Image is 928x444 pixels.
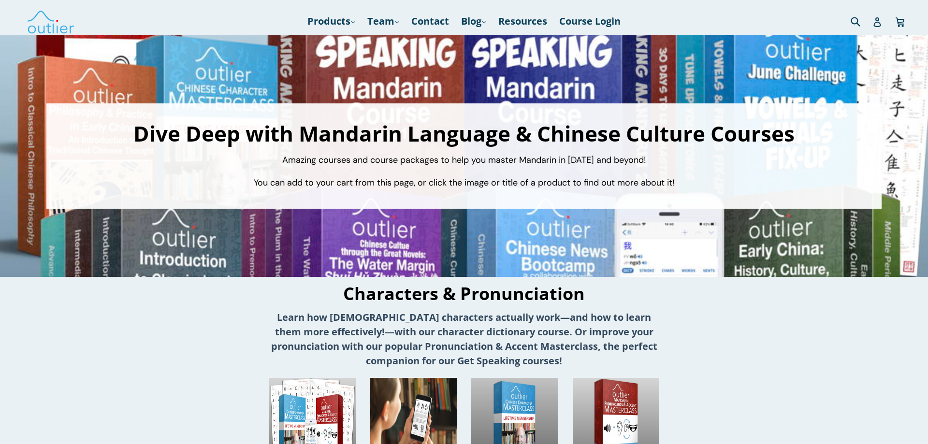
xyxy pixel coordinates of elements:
[456,13,491,30] a: Blog
[56,123,872,144] h1: Dive Deep with Mandarin Language & Chinese Culture Courses
[848,11,875,31] input: Search
[254,177,675,188] span: You can add to your cart from this page, or click the image or title of a product to find out mor...
[303,13,360,30] a: Products
[282,154,646,166] span: Amazing courses and course packages to help you master Mandarin in [DATE] and beyond!
[493,13,552,30] a: Resources
[362,13,404,30] a: Team
[271,311,657,367] strong: Learn how [DEMOGRAPHIC_DATA] characters actually work—and how to learn them more effectively!—wit...
[554,13,625,30] a: Course Login
[406,13,454,30] a: Contact
[27,7,75,35] img: Outlier Linguistics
